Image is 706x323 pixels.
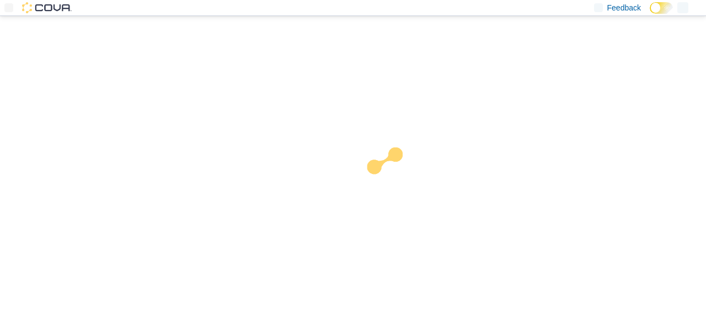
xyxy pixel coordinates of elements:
span: Feedback [607,2,641,13]
img: cova-loader [353,139,436,222]
input: Dark Mode [650,2,673,14]
img: Cova [22,2,72,13]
